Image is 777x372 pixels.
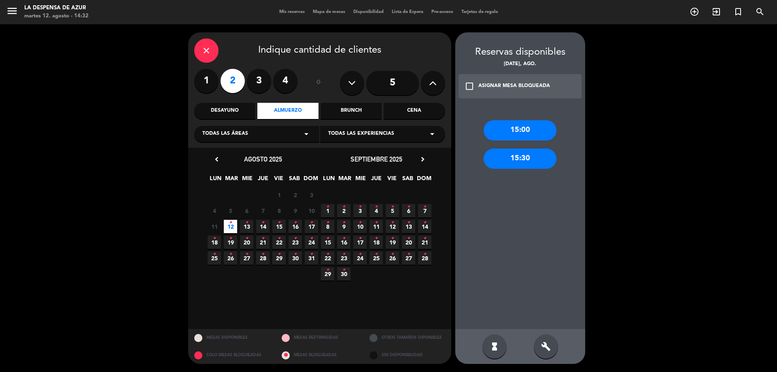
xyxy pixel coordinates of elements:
span: 4 [369,204,383,217]
span: SAB [288,174,301,187]
i: • [407,200,410,213]
span: 22 [321,251,334,265]
i: turned_in_not [733,7,743,17]
span: 7 [256,204,270,217]
div: Indique cantidad de clientes [194,38,445,63]
i: • [213,232,216,245]
span: 8 [272,204,286,217]
span: DOM [417,174,430,187]
i: • [310,216,313,229]
span: Lista de Espera [388,10,427,14]
span: 27 [402,251,415,265]
span: 12 [224,220,237,233]
div: 15:00 [484,120,556,140]
span: 27 [240,251,253,265]
i: • [359,216,361,229]
span: Pre-acceso [427,10,457,14]
span: JUE [369,174,383,187]
div: martes 12. agosto - 14:32 [24,12,89,20]
i: • [294,216,297,229]
span: 18 [369,236,383,249]
i: • [294,248,297,261]
div: OTROS TAMAÑOS DIPONIBLES [363,329,451,346]
span: 12 [386,220,399,233]
label: 3 [247,69,271,93]
i: • [310,232,313,245]
span: agosto 2025 [244,155,282,163]
span: 5 [224,204,237,217]
i: • [342,232,345,245]
i: • [261,248,264,261]
i: • [342,264,345,276]
span: Todas las áreas [202,130,248,138]
span: 13 [240,220,253,233]
span: VIE [385,174,399,187]
span: 25 [369,251,383,265]
i: • [375,232,378,245]
span: 24 [353,251,367,265]
span: Disponibilidad [349,10,388,14]
i: • [342,248,345,261]
span: Todas las experiencias [328,130,394,138]
i: • [278,232,280,245]
label: 1 [194,69,219,93]
div: ó [306,69,332,97]
span: 9 [337,220,350,233]
span: 30 [337,267,350,281]
span: 11 [208,220,221,233]
div: La Despensa de Azur [24,4,89,12]
i: exit_to_app [711,7,721,17]
span: 21 [256,236,270,249]
span: 17 [353,236,367,249]
i: • [423,216,426,229]
span: 5 [386,204,399,217]
span: 3 [305,188,318,202]
span: 28 [256,251,270,265]
span: MAR [225,174,238,187]
span: septiembre 2025 [350,155,402,163]
span: 19 [386,236,399,249]
i: • [278,248,280,261]
span: 13 [402,220,415,233]
i: • [261,216,264,229]
span: Tarjetas de regalo [457,10,502,14]
i: chevron_right [418,155,427,164]
span: 15 [272,220,286,233]
i: • [261,232,264,245]
span: 1 [321,204,334,217]
div: MESAS BLOQUEADAS [276,346,363,364]
i: check_box_outline_blank [465,81,474,91]
span: 14 [256,220,270,233]
span: 9 [289,204,302,217]
i: • [375,248,378,261]
i: hourglass_full [490,342,499,351]
i: • [229,216,232,229]
i: • [423,248,426,261]
i: • [342,216,345,229]
span: 18 [208,236,221,249]
span: 26 [386,251,399,265]
span: MIE [354,174,367,187]
i: arrow_drop_down [301,129,311,139]
div: SIN DISPONIBILIDAD [363,346,451,364]
div: Desayuno [194,103,255,119]
i: search [755,7,765,17]
span: 16 [289,220,302,233]
span: MAR [338,174,351,187]
span: Mapa de mesas [309,10,349,14]
i: • [375,200,378,213]
i: • [359,200,361,213]
span: 11 [369,220,383,233]
span: MIE [240,174,254,187]
span: 26 [224,251,237,265]
div: ASIGNAR MESA BLOQUEADA [478,82,550,90]
span: 6 [402,204,415,217]
span: 20 [240,236,253,249]
span: 28 [418,251,431,265]
i: • [359,232,361,245]
i: build [541,342,551,351]
span: 23 [337,251,350,265]
span: SAB [401,174,414,187]
span: 3 [353,204,367,217]
i: arrow_drop_down [427,129,437,139]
